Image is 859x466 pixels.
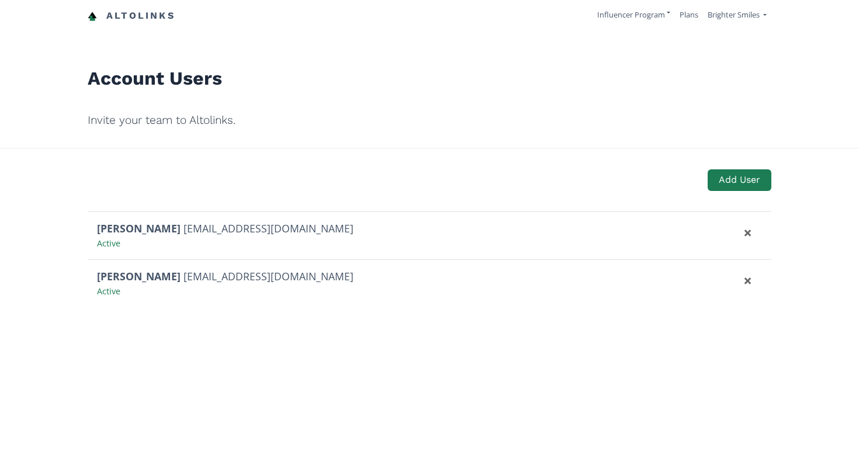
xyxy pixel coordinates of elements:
[708,169,771,191] button: Add User
[597,9,670,20] a: Influencer Program
[97,238,120,249] span: Active
[97,269,181,283] strong: [PERSON_NAME]
[97,221,354,236] div: [EMAIL_ADDRESS][DOMAIN_NAME]
[88,106,771,135] h2: Invite your team to Altolinks.
[708,9,767,23] a: Brighter Smiles
[97,286,120,297] span: Active
[88,41,771,96] h1: Account Users
[708,9,760,20] span: Brighter Smiles
[88,12,97,21] img: favicon-32x32.png
[88,6,175,26] a: Altolinks
[97,221,181,235] strong: [PERSON_NAME]
[680,9,698,20] a: Plans
[97,269,354,284] div: [EMAIL_ADDRESS][DOMAIN_NAME]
